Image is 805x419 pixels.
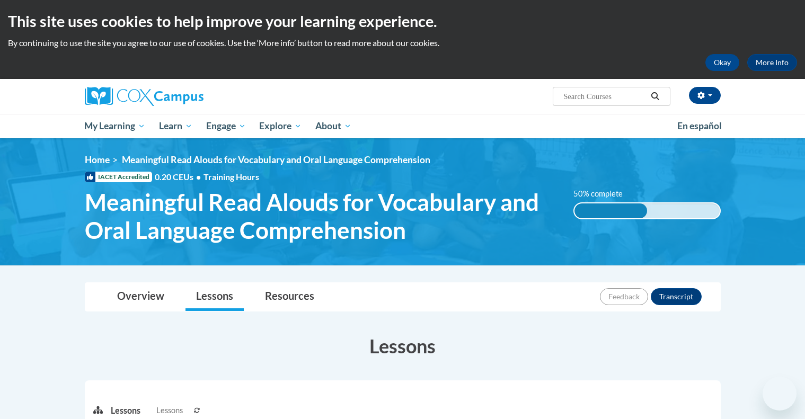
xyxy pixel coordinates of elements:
p: Lessons [111,405,140,416]
button: Account Settings [689,87,721,104]
span: Training Hours [204,172,259,182]
button: Okay [705,54,739,71]
label: 50% complete [573,188,634,200]
span: IACET Accredited [85,172,152,182]
button: Transcript [651,288,702,305]
button: Feedback [600,288,648,305]
p: By continuing to use the site you agree to our use of cookies. Use the ‘More info’ button to read... [8,37,797,49]
span: Explore [259,120,302,132]
input: Search Courses [562,90,647,103]
a: More Info [747,54,797,71]
button: Search [647,90,663,103]
h2: This site uses cookies to help improve your learning experience. [8,11,797,32]
span: Meaningful Read Alouds for Vocabulary and Oral Language Comprehension [85,188,558,244]
div: Main menu [69,114,737,138]
a: My Learning [78,114,153,138]
span: 0.20 CEUs [155,171,204,183]
a: Lessons [185,283,244,311]
a: Home [85,154,110,165]
span: About [315,120,351,132]
a: Engage [199,114,253,138]
a: Resources [254,283,325,311]
a: Learn [152,114,199,138]
a: En español [670,115,729,137]
span: Learn [159,120,192,132]
span: En español [677,120,722,131]
a: Overview [107,283,175,311]
a: Cox Campus [85,87,286,106]
span: Meaningful Read Alouds for Vocabulary and Oral Language Comprehension [122,154,430,165]
div: 50% complete [574,203,647,218]
span: Engage [206,120,246,132]
iframe: Button to launch messaging window [763,377,797,411]
h3: Lessons [85,333,721,359]
span: My Learning [84,120,145,132]
span: Lessons [156,405,183,416]
a: Explore [252,114,308,138]
img: Cox Campus [85,87,204,106]
a: About [308,114,358,138]
span: • [196,172,201,182]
